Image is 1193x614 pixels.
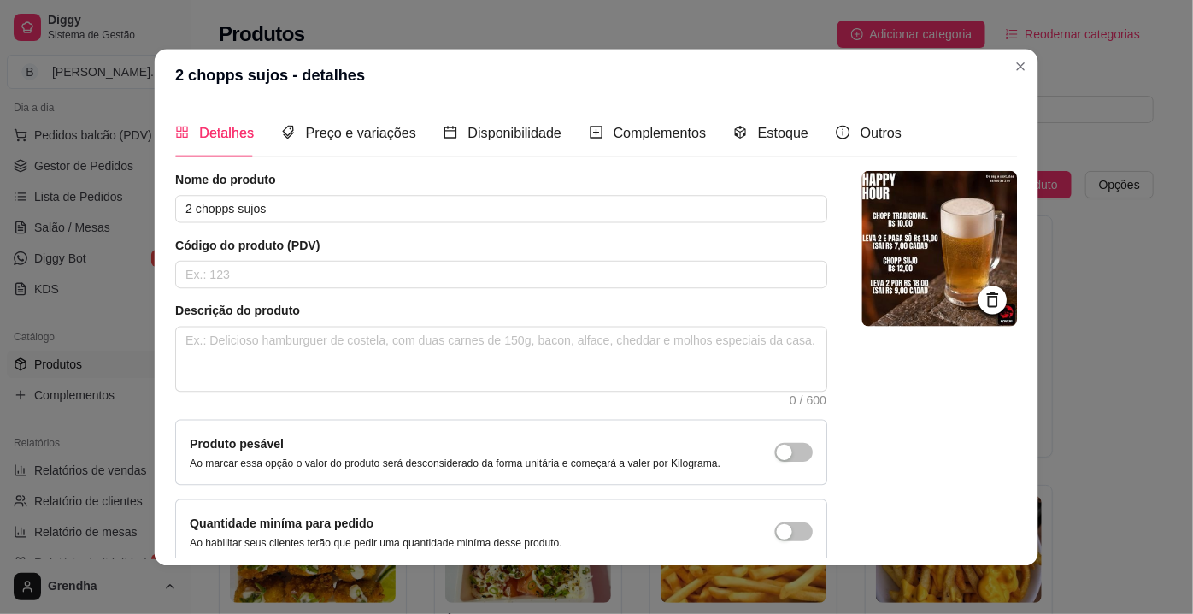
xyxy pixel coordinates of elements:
[614,125,707,139] span: Complementos
[175,125,189,139] span: appstore
[175,302,827,319] article: Descrição do produto
[590,125,603,139] span: plus-square
[861,125,902,139] span: Outros
[190,457,720,470] p: Ao marcar essa opção o valor do produto será desconsiderado da forma unitária e começará a valer ...
[1008,52,1035,80] button: Close
[444,125,458,139] span: calendar
[155,49,1038,101] header: 2 chopps sujos - detalhes
[175,171,827,188] article: Nome do produto
[862,171,1018,327] img: logo da loja
[175,236,827,253] article: Código do produto (PDV)
[306,125,416,139] span: Preço e variações
[200,125,255,139] span: Detalhes
[468,125,562,139] span: Disponibilidade
[758,125,808,139] span: Estoque
[282,125,296,139] span: tags
[175,261,827,288] input: Ex.: 123
[837,125,850,139] span: info-circle
[190,516,373,529] label: Quantidade miníma para pedido
[734,125,748,139] span: code-sandbox
[190,536,562,550] p: Ao habilitar seus clientes terão que pedir uma quantidade miníma desse produto.
[175,195,827,222] input: Ex.: Hamburguer de costela
[190,437,284,451] label: Produto pesável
